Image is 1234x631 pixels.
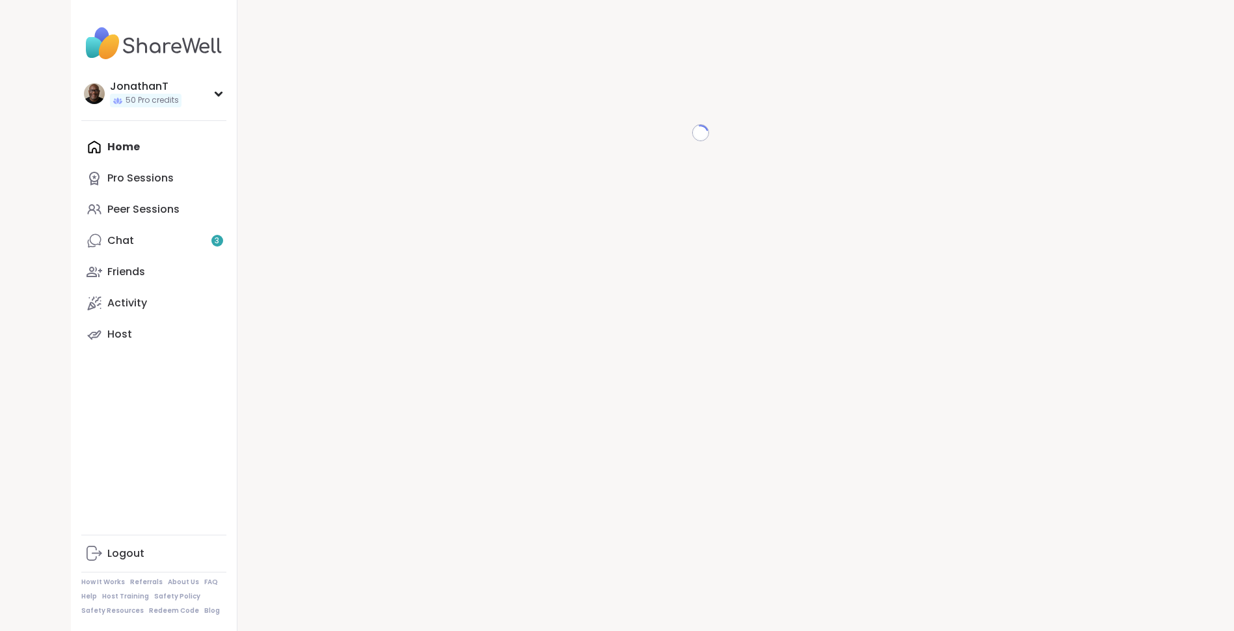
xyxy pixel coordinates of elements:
a: Safety Resources [81,606,144,615]
div: Activity [107,296,147,310]
div: Peer Sessions [107,202,180,217]
a: Redeem Code [149,606,199,615]
div: Chat [107,234,134,248]
img: ShareWell Nav Logo [81,21,226,66]
a: How It Works [81,578,125,587]
a: Help [81,592,97,601]
a: Blog [204,606,220,615]
span: 3 [215,235,219,247]
a: Host Training [102,592,149,601]
img: JonathanT [84,83,105,104]
a: Activity [81,288,226,319]
a: Chat3 [81,225,226,256]
a: Pro Sessions [81,163,226,194]
a: Referrals [130,578,163,587]
div: Friends [107,265,145,279]
div: Host [107,327,132,342]
a: Friends [81,256,226,288]
div: JonathanT [110,79,181,94]
a: Safety Policy [154,592,200,601]
div: Logout [107,546,144,561]
div: Pro Sessions [107,171,174,185]
a: Host [81,319,226,350]
a: FAQ [204,578,218,587]
a: Logout [81,538,226,569]
span: 50 Pro credits [126,95,179,106]
a: About Us [168,578,199,587]
a: Peer Sessions [81,194,226,225]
